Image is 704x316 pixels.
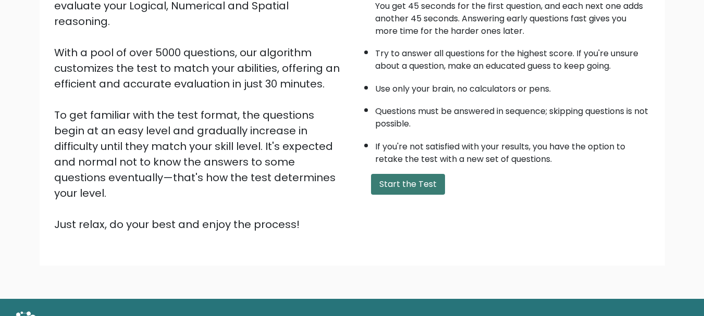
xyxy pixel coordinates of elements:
[375,78,650,95] li: Use only your brain, no calculators or pens.
[371,174,445,195] button: Start the Test
[375,100,650,130] li: Questions must be answered in sequence; skipping questions is not possible.
[375,42,650,72] li: Try to answer all questions for the highest score. If you're unsure about a question, make an edu...
[375,135,650,166] li: If you're not satisfied with your results, you have the option to retake the test with a new set ...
